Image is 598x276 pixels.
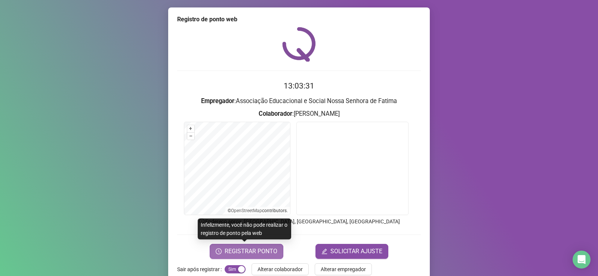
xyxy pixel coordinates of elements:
span: Alterar empregador [321,265,366,273]
span: Alterar colaborador [258,265,303,273]
button: – [187,133,194,140]
a: OpenStreetMap [231,208,262,213]
button: editSOLICITAR AJUSTE [315,244,388,259]
img: QRPoint [282,27,316,62]
h3: : [PERSON_NAME] [177,109,421,119]
span: edit [321,248,327,254]
p: Endereço aprox. : [GEOGRAPHIC_DATA], [GEOGRAPHIC_DATA], [GEOGRAPHIC_DATA] [177,217,421,226]
div: Infelizmente, você não pode realizar o registro de ponto pela web [198,218,291,239]
button: + [187,125,194,132]
strong: Colaborador [259,110,292,117]
button: Alterar empregador [315,263,372,275]
span: info-circle [198,218,205,224]
span: clock-circle [216,248,222,254]
time: 13:03:31 [284,81,314,90]
label: Sair após registrar [177,263,225,275]
li: © contributors. [228,208,288,213]
h3: : Associação Educacional e Social Nossa Senhora de Fatima [177,96,421,106]
button: Alterar colaborador [252,263,309,275]
div: Registro de ponto web [177,15,421,24]
span: REGISTRAR PONTO [225,247,277,256]
button: REGISTRAR PONTO [210,244,283,259]
span: SOLICITAR AJUSTE [330,247,382,256]
div: Open Intercom Messenger [573,251,591,269]
strong: Empregador [201,97,234,105]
